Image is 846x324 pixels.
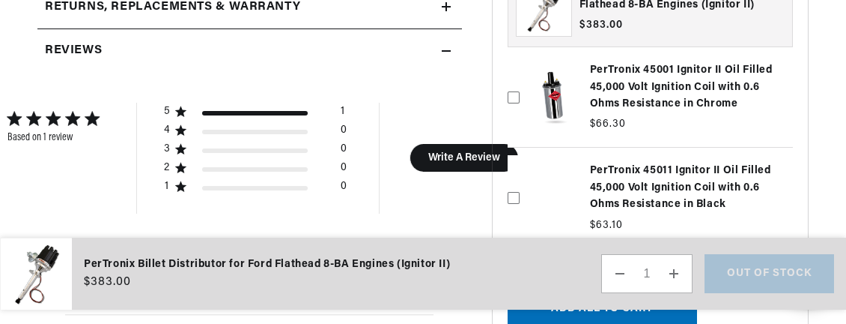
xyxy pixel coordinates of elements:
div: 0 [341,180,347,199]
div: 1 [163,180,170,193]
button: Write A Review [410,144,518,172]
div: Based on 1 review [7,132,99,143]
span: $383.00 [579,17,623,33]
div: 0 [341,142,347,161]
div: 4 star by 0 reviews [163,124,347,142]
span: $383.00 [84,273,131,291]
div: 2 [163,161,170,175]
div: 0 [341,124,347,142]
div: 0 [341,161,347,180]
div: PerTronix Billet Distributor for Ford Flathead 8-BA Engines (Ignitor II) [84,256,450,273]
div: 5 star by 1 reviews [163,105,347,124]
h2: Reviews [45,41,102,61]
div: 1 star by 0 reviews [163,180,347,199]
div: 1 [341,105,344,124]
div: 3 [163,142,170,156]
div: 2 star by 0 reviews [163,161,347,180]
summary: Reviews [37,29,462,73]
div: 5 [163,105,170,118]
div: 4 [163,124,170,137]
div: 3 star by 0 reviews [163,142,347,161]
